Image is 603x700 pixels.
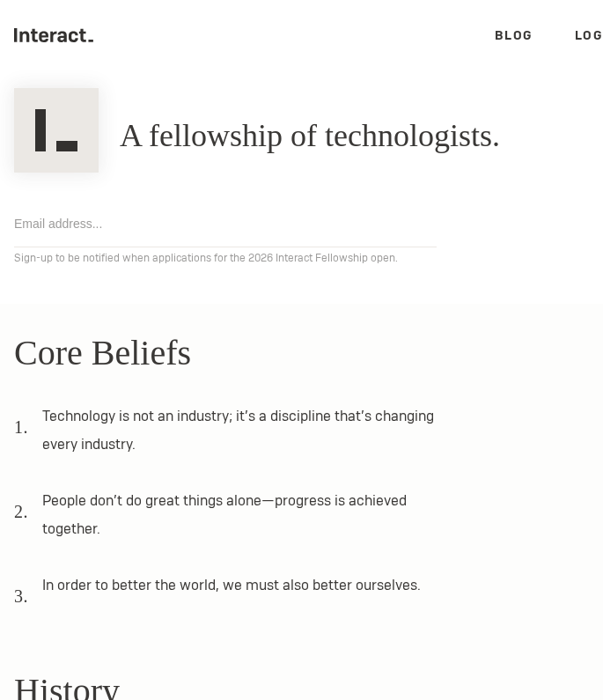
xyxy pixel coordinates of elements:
li: People don’t do great things alone—progress is achieved together. [14,487,437,557]
img: Interact Logo [14,88,99,173]
li: Technology is not an industry; it’s a discipline that’s changing every industry. [14,402,437,473]
h1: A fellowship of technologists. [120,114,500,157]
input: Email address... [14,201,437,247]
li: In order to better the world, we must also better ourselves. [14,571,437,614]
a: Blog [495,27,533,43]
